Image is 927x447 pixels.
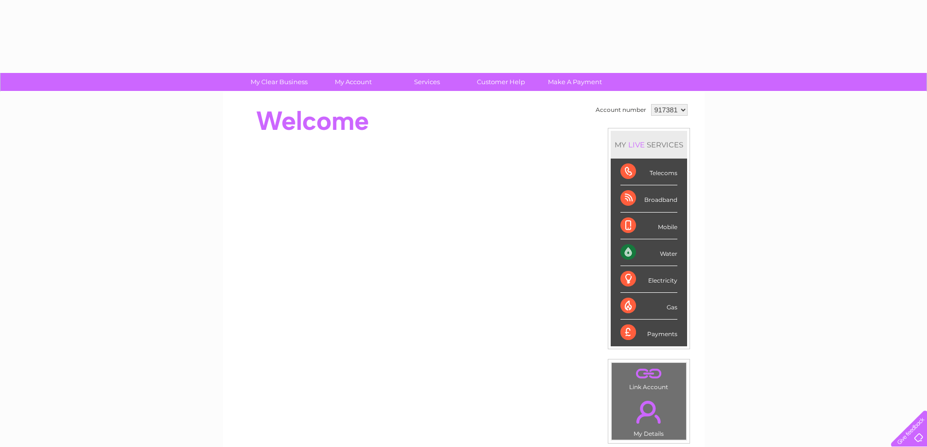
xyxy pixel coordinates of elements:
[387,73,467,91] a: Services
[461,73,541,91] a: Customer Help
[620,185,677,212] div: Broadband
[620,159,677,185] div: Telecoms
[620,320,677,346] div: Payments
[239,73,319,91] a: My Clear Business
[626,140,647,149] div: LIVE
[313,73,393,91] a: My Account
[620,293,677,320] div: Gas
[535,73,615,91] a: Make A Payment
[611,393,687,440] td: My Details
[593,102,649,118] td: Account number
[620,213,677,239] div: Mobile
[611,131,687,159] div: MY SERVICES
[611,362,687,393] td: Link Account
[620,266,677,293] div: Electricity
[614,365,684,382] a: .
[614,395,684,429] a: .
[620,239,677,266] div: Water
